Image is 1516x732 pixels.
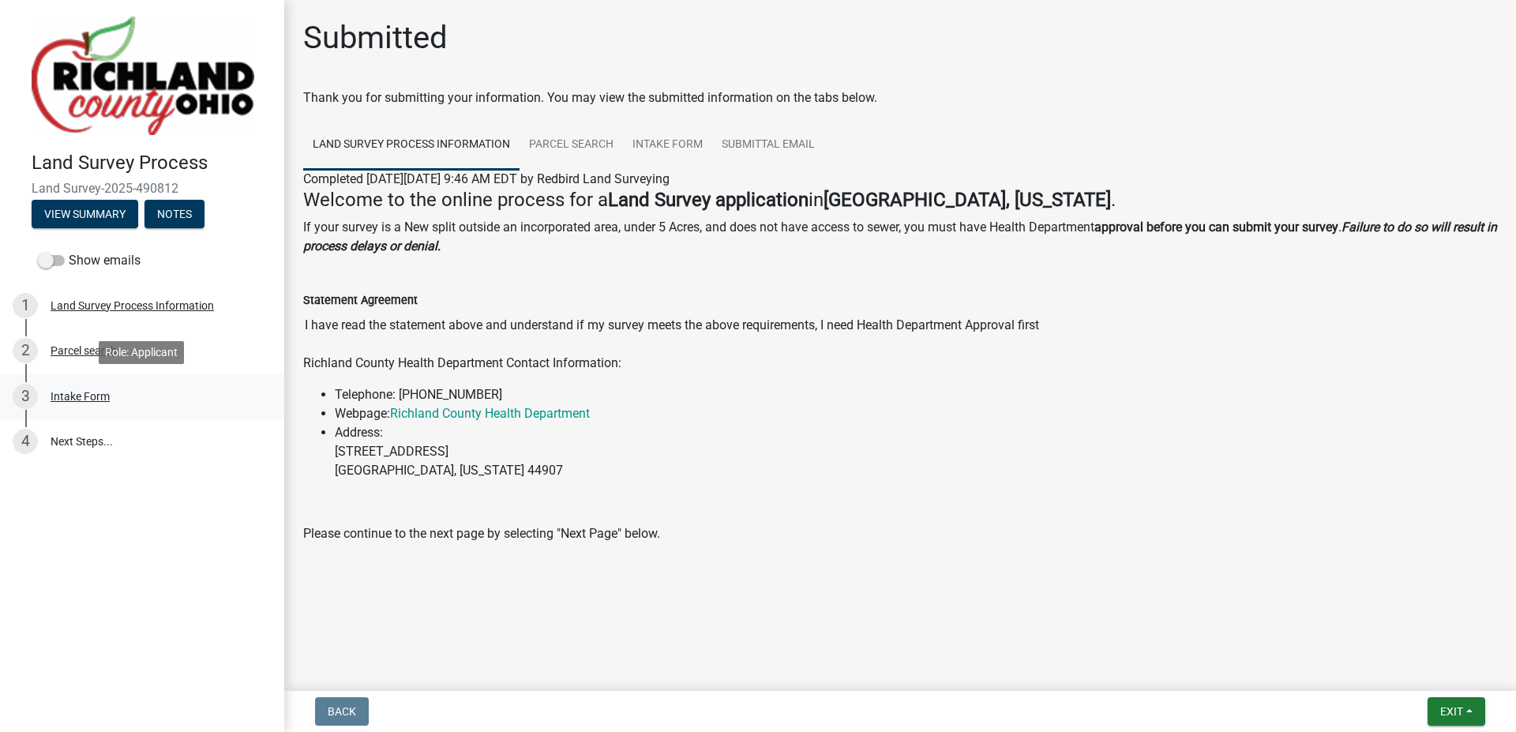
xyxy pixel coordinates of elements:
[303,354,1497,373] p: Richland County Health Department Contact Information:
[38,251,141,270] label: Show emails
[623,120,712,171] a: Intake Form
[328,705,356,718] span: Back
[32,208,138,221] wm-modal-confirm: Summary
[32,17,254,135] img: Richland County, Ohio
[13,384,38,409] div: 3
[1440,705,1463,718] span: Exit
[32,200,138,228] button: View Summary
[608,189,809,211] strong: Land Survey application
[303,88,1497,107] div: Thank you for submitting your information. You may view the submitted information on the tabs below.
[303,19,448,57] h1: Submitted
[303,220,1497,253] strong: Failure to do so will result in process delays or denial.
[303,120,520,171] a: Land Survey Process Information
[712,120,824,171] a: Submittal Email
[303,171,670,186] span: Completed [DATE][DATE] 9:46 AM EDT by Redbird Land Surveying
[13,293,38,318] div: 1
[335,404,1497,423] li: Webpage:
[520,120,623,171] a: Parcel search
[32,152,272,175] h4: Land Survey Process
[99,341,184,364] div: Role: Applicant
[32,181,253,196] span: Land Survey-2025-490812
[1094,220,1338,235] strong: approval before you can submit your survey
[144,200,205,228] button: Notes
[51,345,117,356] div: Parcel search
[13,429,38,454] div: 4
[303,524,1497,543] p: Please continue to the next page by selecting "Next Page" below.
[824,189,1111,211] strong: [GEOGRAPHIC_DATA], [US_STATE]
[51,391,110,402] div: Intake Form
[1428,697,1485,726] button: Exit
[335,385,1497,404] li: Telephone: [PHONE_NUMBER]
[51,300,214,311] div: Land Survey Process Information
[144,208,205,221] wm-modal-confirm: Notes
[303,189,1497,212] h4: Welcome to the online process for a in .
[390,406,590,421] a: Richland County Health Department
[303,218,1497,256] p: If your survey is a New split outside an incorporated area, under 5 Acres, and does not have acce...
[13,338,38,363] div: 2
[335,423,1497,480] li: Address: [STREET_ADDRESS] [GEOGRAPHIC_DATA], [US_STATE] 44907
[303,295,418,306] label: Statement Agreement
[315,697,369,726] button: Back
